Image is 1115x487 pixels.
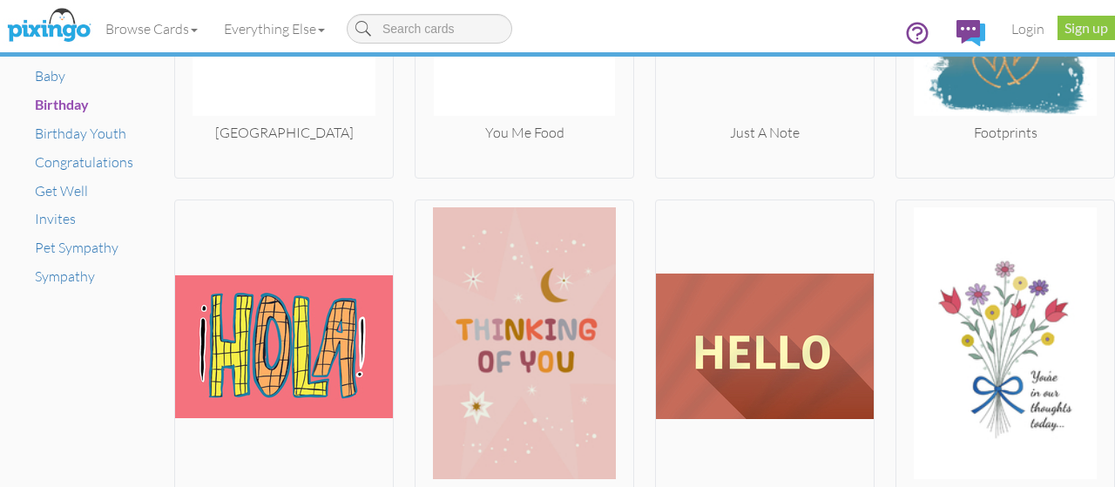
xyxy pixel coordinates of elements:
[35,267,95,285] a: Sympathy
[896,123,1114,143] div: Footprints
[35,182,88,200] a: Get Well
[3,4,95,48] img: pixingo logo
[656,123,874,143] div: Just A Note
[998,7,1058,51] a: Login
[35,67,65,85] a: Baby
[416,123,633,143] div: You Me Food
[35,96,89,113] a: Birthday
[1058,16,1115,40] a: Sign up
[211,7,338,51] a: Everything Else
[35,153,133,171] a: Congratulations
[175,207,393,486] img: 20201228-032722-ef54b38fc014-250.jpg
[416,207,633,486] img: 20201015-184213-d9121b387367-250.jpg
[656,207,874,486] img: 20250528-174933-6fe7510e2c17-250.jpg
[35,210,76,227] a: Invites
[347,14,512,44] input: Search cards
[956,20,985,46] img: comments.svg
[35,96,89,112] span: Birthday
[896,207,1114,486] img: 20241022-212702-fa6c991920ba-250.jpg
[92,7,211,51] a: Browse Cards
[175,123,393,143] div: [GEOGRAPHIC_DATA]
[35,239,118,256] a: Pet Sympathy
[35,125,126,142] a: Birthday Youth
